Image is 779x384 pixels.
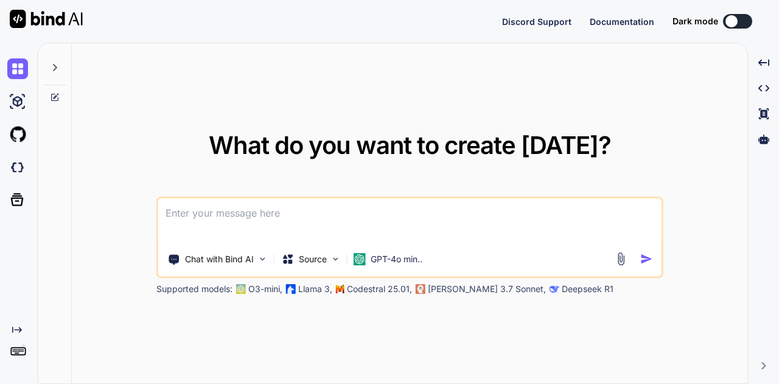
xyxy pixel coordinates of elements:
p: GPT-4o min.. [371,253,422,265]
span: Discord Support [502,16,571,27]
button: Documentation [590,15,654,28]
img: attachment [613,252,627,266]
img: chat [7,58,28,79]
img: GPT-4o mini [354,253,366,265]
span: What do you want to create [DATE]? [209,130,611,160]
img: githubLight [7,124,28,145]
p: Chat with Bind AI [185,253,254,265]
img: claude [550,284,559,294]
p: Deepseek R1 [562,283,613,295]
img: Llama2 [286,284,296,294]
p: Source [299,253,327,265]
img: Pick Tools [257,254,268,264]
img: icon [640,253,652,265]
img: darkCloudIdeIcon [7,157,28,178]
img: ai-studio [7,91,28,112]
img: GPT-4 [236,284,246,294]
button: Discord Support [502,15,571,28]
p: Supported models: [156,283,232,295]
span: Dark mode [672,15,718,27]
p: [PERSON_NAME] 3.7 Sonnet, [428,283,546,295]
p: Codestral 25.01, [347,283,412,295]
img: Mistral-AI [336,285,344,293]
img: Bind AI [10,10,83,28]
img: claude [416,284,425,294]
p: O3-mini, [248,283,282,295]
img: Pick Models [330,254,341,264]
span: Documentation [590,16,654,27]
p: Llama 3, [298,283,332,295]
